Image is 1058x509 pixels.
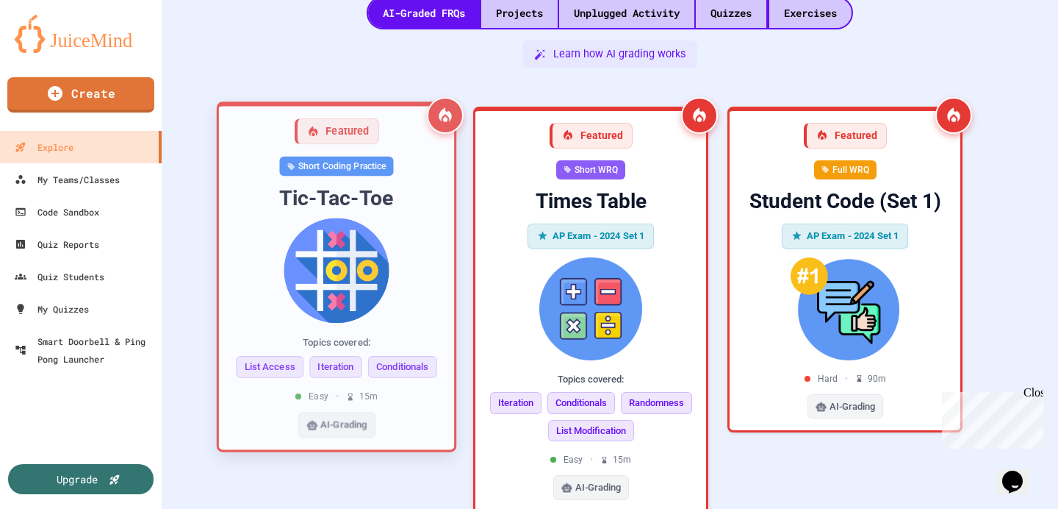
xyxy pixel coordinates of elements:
[487,188,694,215] div: Times Table
[804,123,887,149] div: Featured
[6,6,101,93] div: Chat with us now!Close
[741,257,949,360] img: Student Code (Set 1)
[309,356,361,378] span: Iteration
[487,257,694,360] img: Times Table
[936,386,1043,449] iframe: chat widget
[741,188,949,215] div: Student Code (Set 1)
[15,203,99,221] div: Code Sandbox
[231,335,442,350] div: Topics covered:
[621,392,692,414] span: Randomness
[490,392,541,414] span: Iteration
[805,372,886,385] div: Hard 90 m
[547,392,615,414] span: Conditionals
[15,15,147,53] img: logo-orange.svg
[575,480,621,495] span: AI-Grading
[556,160,625,179] div: Short WRQ
[487,372,694,387] div: Topics covered:
[368,356,437,378] span: Conditionals
[528,224,655,249] div: AP Exam - 2024 Set 1
[7,77,154,113] a: Create
[15,235,99,253] div: Quiz Reports
[15,138,73,156] div: Explore
[814,160,877,179] div: Full WRQ
[15,268,104,285] div: Quiz Students
[553,46,685,63] span: Learn how AI grading works
[336,390,339,403] span: •
[845,372,848,385] span: •
[231,185,442,212] div: Tic-Tac-Toe
[320,418,367,433] span: AI-Grading
[590,453,593,466] span: •
[15,300,89,318] div: My Quizzes
[548,420,634,442] span: List Modification
[295,390,378,403] div: Easy 15 m
[15,171,120,188] div: My Teams/Classes
[231,218,442,323] img: Tic-Tac-Toe
[294,118,378,144] div: Featured
[236,356,303,378] span: List Access
[782,224,909,249] div: AP Exam - 2024 Set 1
[830,399,875,414] span: AI-Grading
[279,156,393,176] div: Short Coding Practice
[550,123,633,149] div: Featured
[15,332,156,368] div: Smart Doorbell & Ping Pong Launcher
[550,453,631,466] div: Easy 15 m
[996,450,1043,494] iframe: chat widget
[57,471,98,487] div: Upgrade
